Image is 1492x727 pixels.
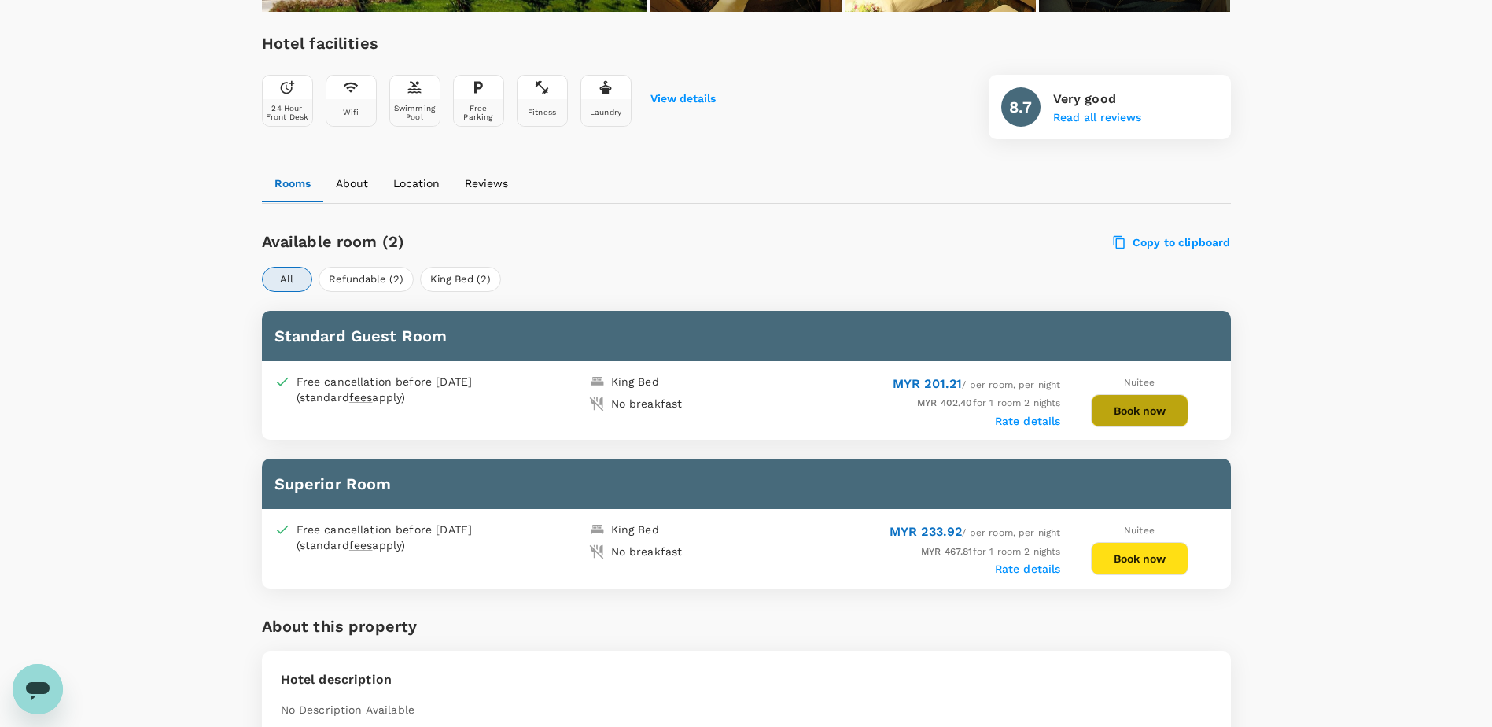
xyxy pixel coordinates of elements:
span: fees [349,539,373,552]
button: King Bed (2) [420,267,501,292]
h6: 8.7 [1009,94,1031,120]
p: Rooms [274,175,311,191]
div: 24 Hour Front Desk [266,104,309,121]
button: Book now [1091,394,1188,427]
p: No Description Available [281,702,1212,718]
div: King Bed [611,522,659,537]
span: Nuitee [1124,525,1155,536]
iframe: Button to launch messaging window [13,664,63,714]
div: Free cancellation before [DATE] (standard apply) [297,522,509,553]
button: Refundable (2) [319,267,414,292]
div: No breakfast [611,396,683,411]
div: Free Parking [457,104,500,121]
h6: Standard Guest Room [274,323,1218,349]
span: MYR 201.21 [893,376,963,391]
img: king-bed-icon [589,522,605,537]
span: Nuitee [1124,377,1155,388]
div: Fitness [528,108,556,116]
div: No breakfast [611,544,683,559]
button: All [262,267,312,292]
div: Laundry [590,108,621,116]
div: King Bed [611,374,659,389]
div: Free cancellation before [DATE] (standard apply) [297,374,509,405]
p: Location [393,175,440,191]
p: Hotel description [281,670,1212,689]
span: MYR 402.40 [917,397,973,408]
span: / per room, per night [893,379,1061,390]
span: MYR 233.92 [890,524,963,539]
h6: About this property [262,614,418,639]
label: Rate details [995,563,1061,575]
p: Very good [1053,90,1141,109]
p: About [336,175,368,191]
button: View details [650,93,716,105]
label: Copy to clipboard [1114,235,1231,249]
span: for 1 room 2 nights [917,397,1060,408]
span: / per room, per night [890,527,1061,538]
span: fees [349,391,373,404]
button: Read all reviews [1053,112,1141,124]
h6: Available room (2) [262,229,824,254]
span: for 1 room 2 nights [921,546,1060,557]
h6: Hotel facilities [262,31,716,56]
h6: Superior Room [274,471,1218,496]
span: MYR 467.81 [921,546,973,557]
div: Swimming Pool [393,104,437,121]
img: king-bed-icon [589,374,605,389]
div: Wifi [343,108,359,116]
label: Rate details [995,415,1061,427]
button: Book now [1091,542,1188,575]
p: Reviews [465,175,508,191]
